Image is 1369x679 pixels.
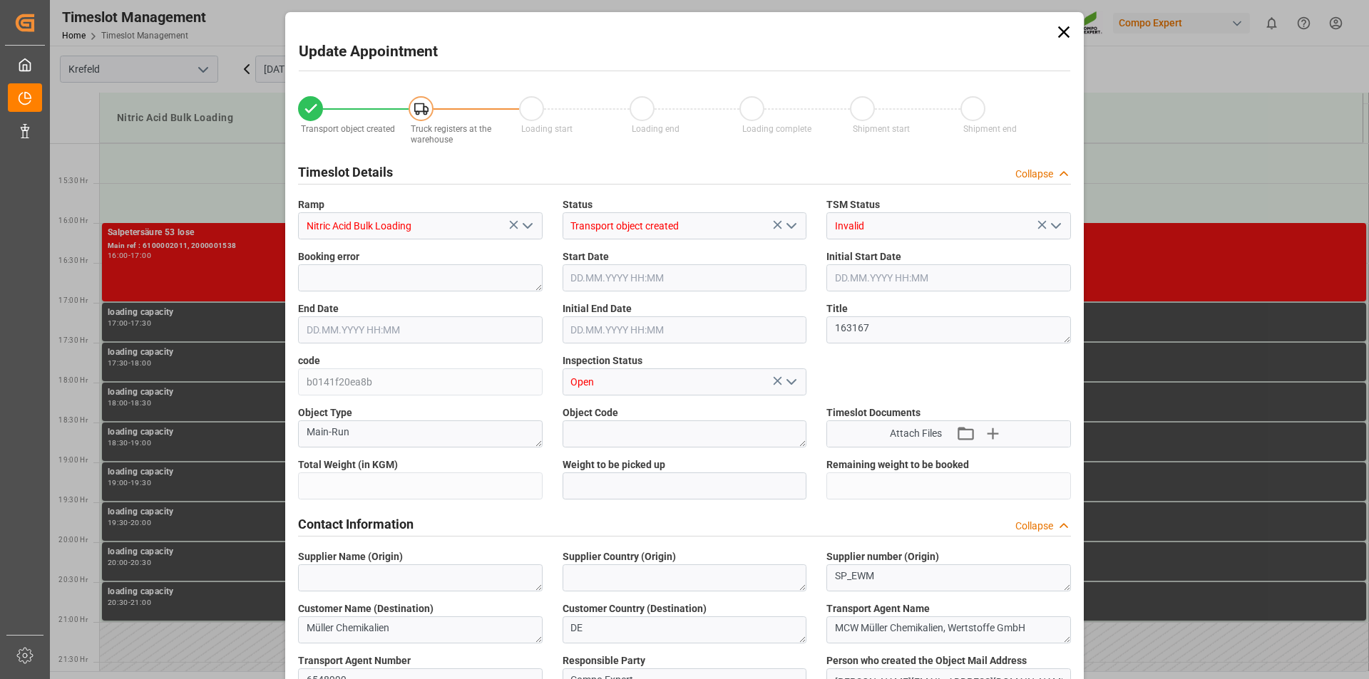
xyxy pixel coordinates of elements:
span: Ramp [298,197,324,212]
textarea: Müller Chemikalien [298,616,543,643]
span: Loading end [632,124,680,134]
textarea: 163167 [826,316,1071,343]
h2: Timeslot Details [298,162,393,182]
span: Supplier Name (Origin) [298,549,403,564]
textarea: MCW Müller Chemikalien, Wertstoffe GmbH [826,616,1071,643]
span: Customer Country (Destination) [563,601,707,616]
div: Collapse [1015,519,1053,534]
span: Person who created the Object Mail Address [826,653,1027,668]
button: open menu [780,371,801,393]
span: Transport Agent Name [826,601,930,616]
span: Start Date [563,249,609,264]
span: Transport object created [301,124,395,134]
input: DD.MM.YYYY HH:MM [563,316,807,343]
span: TSM Status [826,197,880,212]
span: Object Type [298,405,352,420]
span: Supplier number (Origin) [826,549,939,564]
span: Shipment start [853,124,910,134]
textarea: Main-Run [298,420,543,447]
textarea: DE [563,616,807,643]
span: Initial End Date [563,301,632,316]
span: Booking error [298,249,359,264]
input: DD.MM.YYYY HH:MM [298,316,543,343]
span: Truck registers at the warehouse [411,124,491,145]
span: Initial Start Date [826,249,901,264]
span: Inspection Status [563,353,642,368]
span: Shipment end [963,124,1017,134]
button: open menu [1044,215,1065,237]
span: Remaining weight to be booked [826,457,969,472]
h2: Contact Information [298,514,414,534]
h2: Update Appointment [299,41,438,63]
span: Loading complete [742,124,811,134]
span: Loading start [521,124,573,134]
input: Type to search/select [563,212,807,239]
input: DD.MM.YYYY HH:MM [826,264,1071,291]
div: Collapse [1015,167,1053,182]
span: Attach Files [890,426,942,441]
span: Responsible Party [563,653,645,668]
span: Transport Agent Number [298,653,411,668]
span: Supplier Country (Origin) [563,549,676,564]
span: End Date [298,301,339,316]
button: open menu [780,215,801,237]
span: Object Code [563,405,618,420]
span: Title [826,301,848,316]
span: Customer Name (Destination) [298,601,434,616]
span: Weight to be picked up [563,457,665,472]
span: code [298,353,320,368]
input: Type to search/select [298,212,543,239]
button: open menu [516,215,537,237]
span: Status [563,197,593,212]
textarea: SP_EWM [826,564,1071,591]
input: DD.MM.YYYY HH:MM [563,264,807,291]
span: Total Weight (in KGM) [298,457,398,472]
span: Timeslot Documents [826,405,921,420]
